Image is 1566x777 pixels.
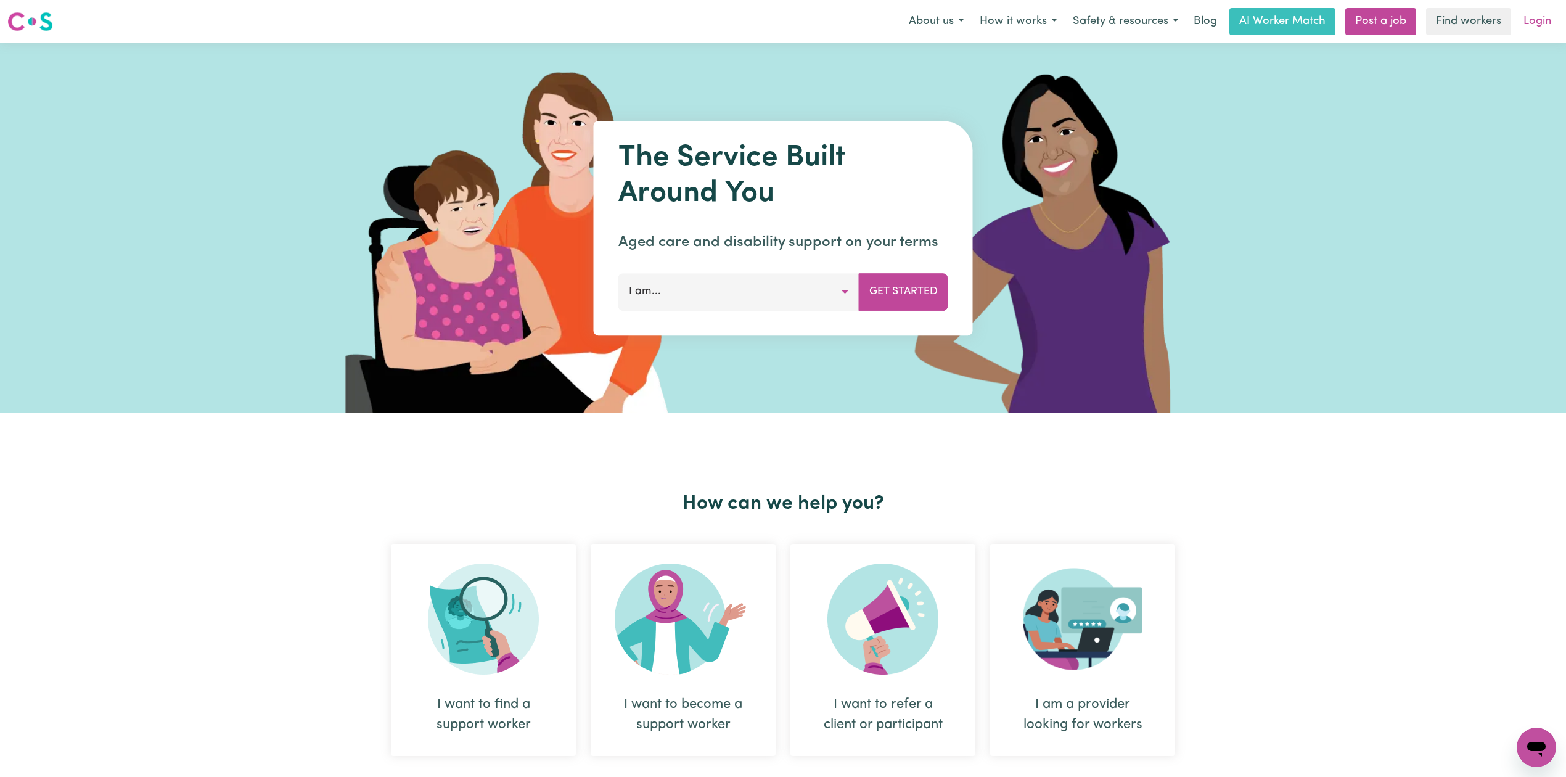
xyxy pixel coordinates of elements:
[1517,728,1556,767] iframe: Button to launch messaging window
[1426,8,1511,35] a: Find workers
[972,9,1065,35] button: How it works
[620,694,746,735] div: I want to become a support worker
[1345,8,1416,35] a: Post a job
[618,273,859,310] button: I am...
[827,564,938,675] img: Refer
[1023,564,1142,675] img: Provider
[591,544,776,756] div: I want to become a support worker
[391,544,576,756] div: I want to find a support worker
[790,544,975,756] div: I want to refer a client or participant
[7,10,53,33] img: Careseekers logo
[615,564,752,675] img: Become Worker
[7,7,53,36] a: Careseekers logo
[383,492,1183,516] h2: How can we help you?
[618,141,948,212] h1: The Service Built Around You
[859,273,948,310] button: Get Started
[1516,8,1559,35] a: Login
[618,231,948,253] p: Aged care and disability support on your terms
[1020,694,1146,735] div: I am a provider looking for workers
[1065,9,1186,35] button: Safety & resources
[420,694,546,735] div: I want to find a support worker
[1186,8,1224,35] a: Blog
[428,564,539,675] img: Search
[820,694,946,735] div: I want to refer a client or participant
[990,544,1175,756] div: I am a provider looking for workers
[901,9,972,35] button: About us
[1229,8,1335,35] a: AI Worker Match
